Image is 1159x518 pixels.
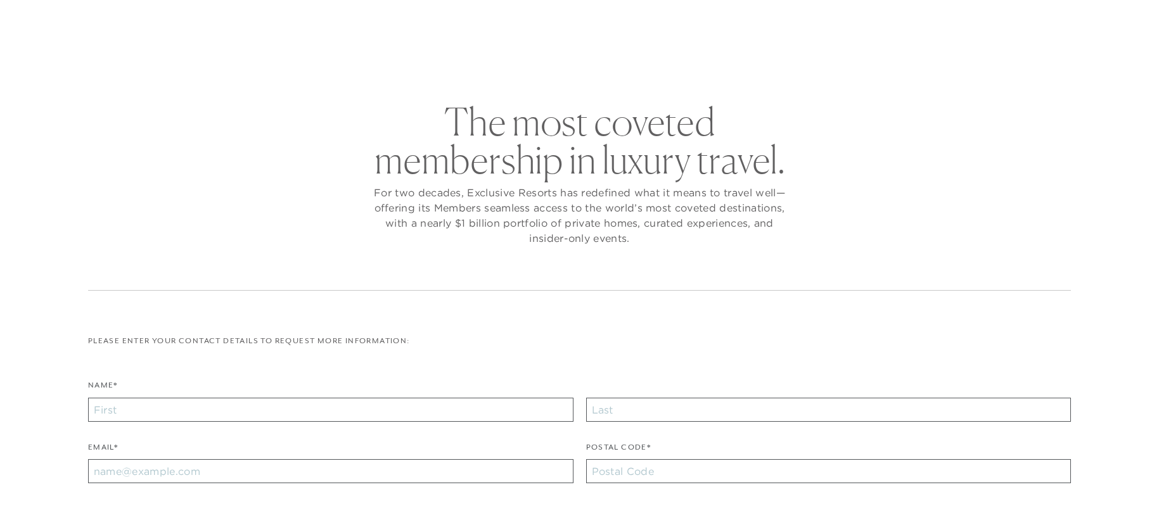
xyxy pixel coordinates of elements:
[88,398,573,422] input: First
[371,185,789,246] p: For two decades, Exclusive Resorts has redefined what it means to travel well—offering its Member...
[88,335,1071,347] p: Please enter your contact details to request more information:
[648,41,725,77] a: Community
[371,103,789,179] h2: The most coveted membership in luxury travel.
[1015,14,1077,25] a: Member Login
[586,459,1072,483] input: Postal Code
[49,14,104,25] a: Get Started
[434,41,531,77] a: The Collection
[586,441,651,460] label: Postal Code*
[586,398,1072,422] input: Last
[88,459,573,483] input: name@example.com
[88,441,118,460] label: Email*
[550,41,629,77] a: Membership
[88,379,118,398] label: Name*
